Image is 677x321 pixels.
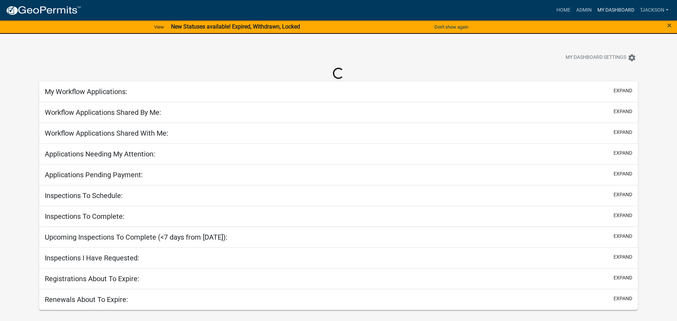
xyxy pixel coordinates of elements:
h5: Inspections I Have Requested: [45,254,139,262]
button: expand [614,253,632,261]
a: Home [554,4,573,17]
span: × [667,20,672,30]
h5: Upcoming Inspections To Complete (<7 days from [DATE]): [45,233,227,241]
button: My Dashboard Settingssettings [560,51,642,64]
a: My Dashboard [594,4,637,17]
a: Admin [573,4,594,17]
h5: My Workflow Applications: [45,87,127,96]
button: Don't show again [432,21,471,33]
h5: Applications Pending Payment: [45,171,143,179]
h5: Workflow Applications Shared By Me: [45,108,161,117]
span: My Dashboard Settings [566,54,626,62]
h5: Workflow Applications Shared With Me: [45,129,168,137]
i: settings [628,54,636,62]
h5: Inspections To Complete: [45,212,124,221]
button: expand [614,274,632,282]
button: expand [614,129,632,136]
button: expand [614,170,632,178]
button: expand [614,108,632,115]
h5: Renewals About To Expire: [45,295,128,304]
h5: Registrations About To Expire: [45,274,139,283]
button: expand [614,87,632,94]
button: expand [614,191,632,198]
button: expand [614,212,632,219]
button: expand [614,233,632,240]
button: expand [614,295,632,302]
a: TJackson [637,4,671,17]
strong: New Statuses available! Expired, Withdrawn, Locked [171,23,300,30]
button: expand [614,149,632,157]
h5: Inspections To Schedule: [45,191,123,200]
button: Close [667,21,672,30]
a: View [151,21,167,33]
h5: Applications Needing My Attention: [45,150,155,158]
